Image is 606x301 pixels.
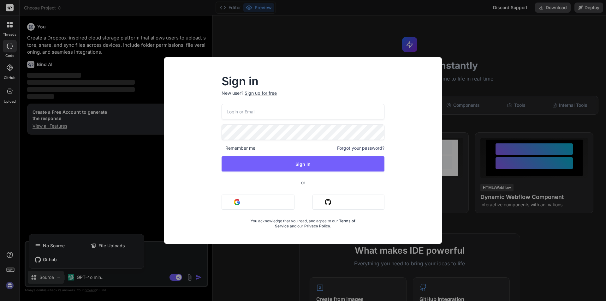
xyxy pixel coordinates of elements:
h2: Sign in [222,76,384,86]
span: or [276,175,330,190]
button: Sign in with Github [312,195,384,210]
a: Terms of Service [275,219,356,228]
button: Sign in with Google [222,195,294,210]
span: Remember me [222,145,255,151]
div: You acknowledge that you read, and agree to our and our [249,215,357,229]
span: Forgot your password? [337,145,384,151]
input: Login or Email [222,104,384,119]
p: New user? [222,90,384,104]
div: Sign up for free [245,90,277,96]
img: google [234,199,240,205]
a: Privacy Policy. [304,224,331,228]
img: github [325,199,331,205]
button: Sign In [222,156,384,172]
